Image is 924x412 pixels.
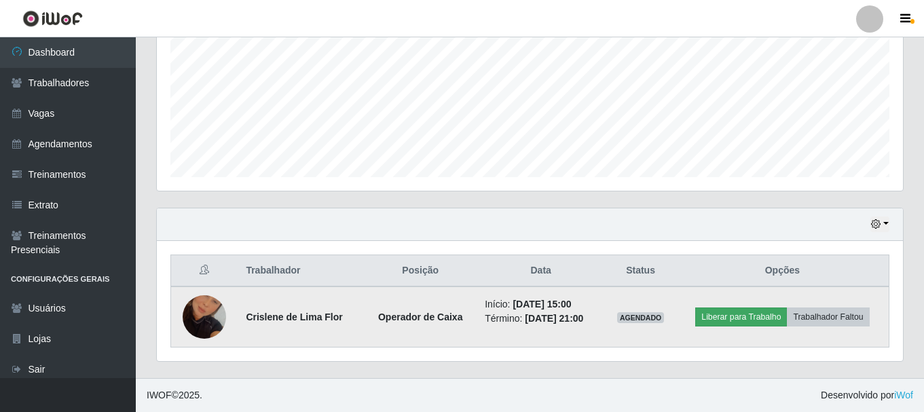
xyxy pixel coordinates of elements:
[894,390,913,400] a: iWof
[485,297,597,312] li: Início:
[378,312,463,322] strong: Operador de Caixa
[617,312,665,323] span: AGENDADO
[364,255,477,287] th: Posição
[676,255,889,287] th: Opções
[525,313,583,324] time: [DATE] 21:00
[477,255,605,287] th: Data
[147,390,172,400] span: IWOF
[246,312,342,322] strong: Crislene de Lima Flor
[695,307,787,326] button: Liberar para Trabalho
[183,278,226,356] img: 1710860479647.jpeg
[605,255,676,287] th: Status
[485,312,597,326] li: Término:
[147,388,202,402] span: © 2025 .
[238,255,364,287] th: Trabalhador
[821,388,913,402] span: Desenvolvido por
[513,299,571,310] time: [DATE] 15:00
[22,10,83,27] img: CoreUI Logo
[787,307,869,326] button: Trabalhador Faltou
